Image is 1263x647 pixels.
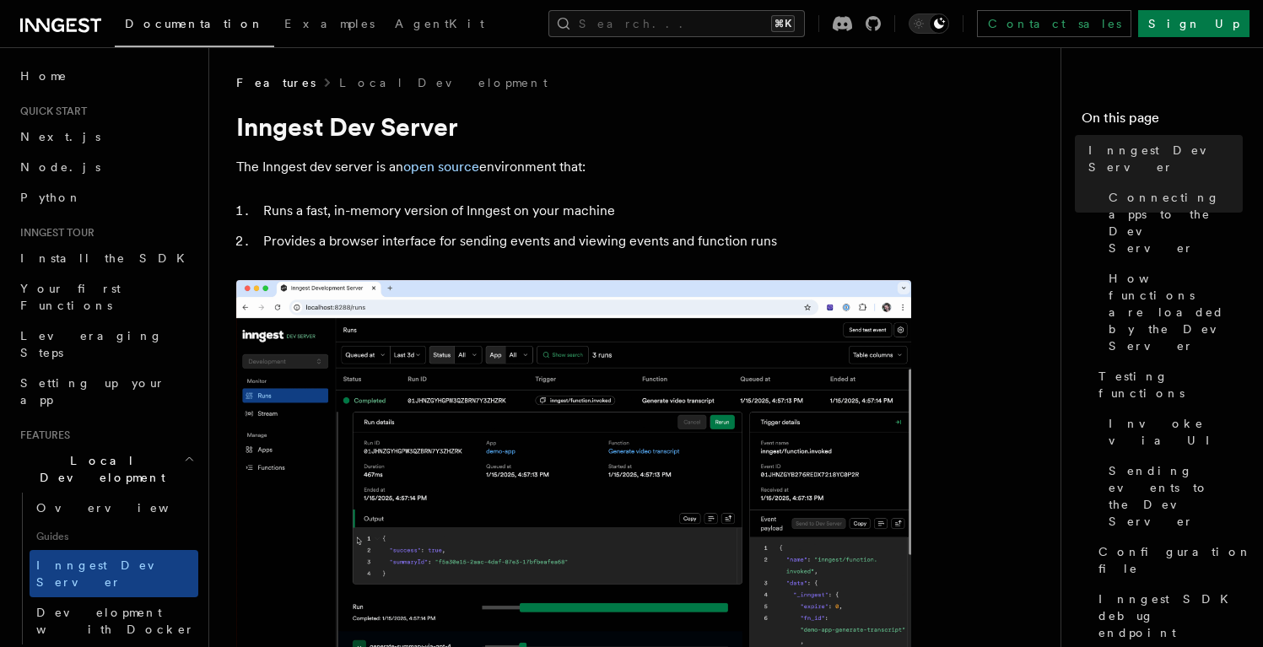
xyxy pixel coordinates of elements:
a: Development with Docker [30,597,198,644]
span: Inngest tour [13,226,94,240]
button: Local Development [13,445,198,493]
span: Documentation [125,17,264,30]
a: Connecting apps to the Dev Server [1102,182,1243,263]
a: Home [13,61,198,91]
span: How functions are loaded by the Dev Server [1109,270,1243,354]
button: Search...⌘K [548,10,805,37]
a: Leveraging Steps [13,321,198,368]
span: Development with Docker [36,606,195,636]
span: Sending events to the Dev Server [1109,462,1243,530]
a: How functions are loaded by the Dev Server [1102,263,1243,361]
a: Install the SDK [13,243,198,273]
a: Invoke via UI [1102,408,1243,456]
li: Provides a browser interface for sending events and viewing events and function runs [258,229,911,253]
span: Setting up your app [20,376,165,407]
li: Runs a fast, in-memory version of Inngest on your machine [258,199,911,223]
a: Sign Up [1138,10,1250,37]
span: Guides [30,523,198,550]
kbd: ⌘K [771,15,795,32]
a: Next.js [13,121,198,152]
span: Home [20,67,67,84]
a: Node.js [13,152,198,182]
span: Node.js [20,160,100,174]
a: Your first Functions [13,273,198,321]
a: Testing functions [1092,361,1243,408]
span: Local Development [13,452,184,486]
span: Install the SDK [20,251,195,265]
span: Overview [36,501,210,515]
span: AgentKit [395,17,484,30]
a: Contact sales [977,10,1131,37]
a: Examples [274,5,385,46]
a: Inngest Dev Server [30,550,198,597]
span: Configuration file [1098,543,1252,577]
span: Connecting apps to the Dev Server [1109,189,1243,256]
a: open source [403,159,479,175]
span: Features [13,429,70,442]
span: Examples [284,17,375,30]
a: Overview [30,493,198,523]
span: Testing functions [1098,368,1243,402]
span: Features [236,74,316,91]
span: Python [20,191,82,204]
span: Inngest Dev Server [1088,142,1243,175]
a: Local Development [339,74,548,91]
a: Setting up your app [13,368,198,415]
span: Next.js [20,130,100,143]
a: Sending events to the Dev Server [1102,456,1243,536]
span: Your first Functions [20,282,121,312]
span: Invoke via UI [1109,415,1243,449]
span: Inngest SDK debug endpoint [1098,590,1243,641]
a: Inngest Dev Server [1082,135,1243,182]
div: Local Development [13,493,198,644]
h4: On this page [1082,108,1243,135]
p: The Inngest dev server is an environment that: [236,155,911,179]
h1: Inngest Dev Server [236,111,911,142]
a: Python [13,182,198,213]
span: Quick start [13,105,87,118]
a: AgentKit [385,5,494,46]
span: Inngest Dev Server [36,558,181,589]
a: Documentation [115,5,274,47]
span: Leveraging Steps [20,329,163,359]
button: Toggle dark mode [909,13,949,34]
a: Configuration file [1092,536,1243,584]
